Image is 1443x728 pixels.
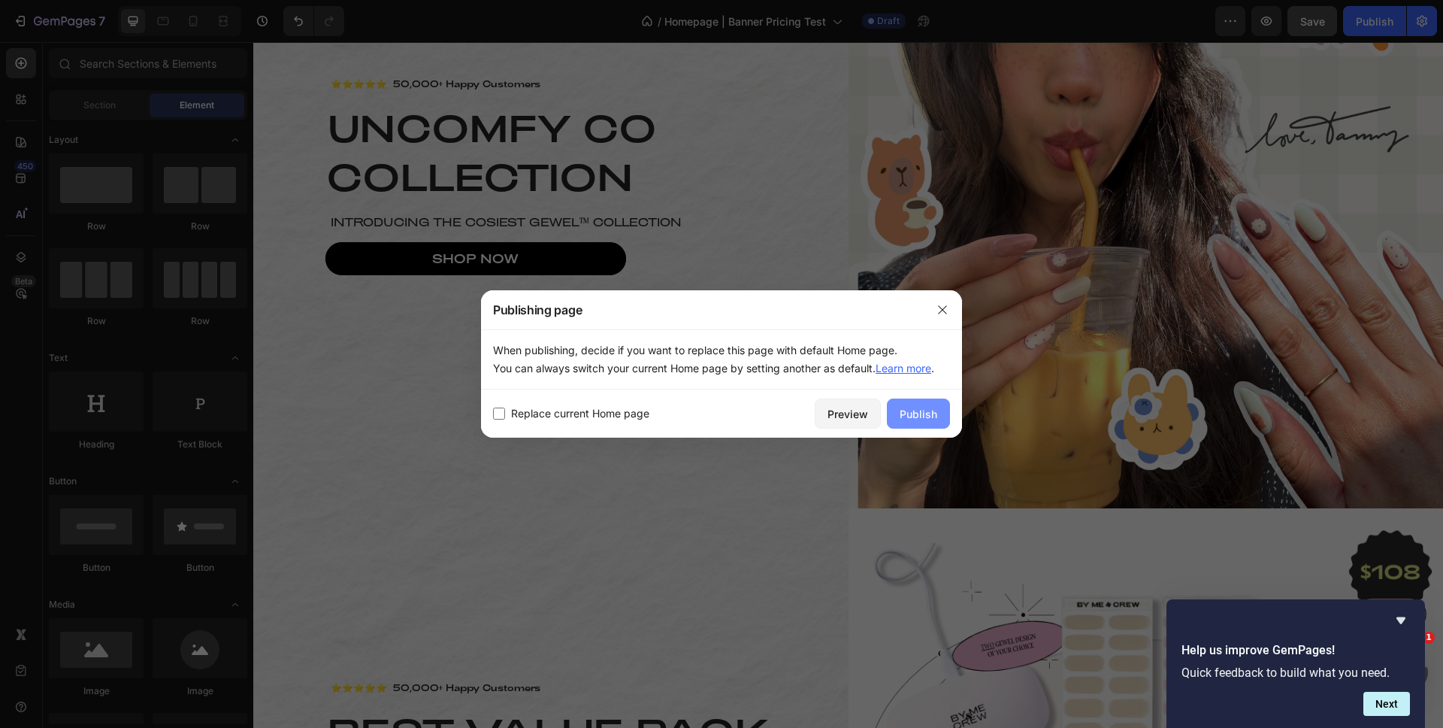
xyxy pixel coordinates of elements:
[72,200,373,234] a: shop now
[827,406,868,422] div: Preview
[1363,692,1410,716] button: Next question
[72,663,523,715] h2: BEST VALUE PACK
[481,290,923,329] div: Publishing page
[511,405,649,423] span: Replace current Home page
[1181,666,1410,680] p: Quick feedback to build what you need.
[77,35,518,48] p: ⭐⭐⭐⭐⭐ 50,000+ Happy Customers
[77,639,518,652] p: ⭐⭐⭐⭐⭐ 50,000+ Happy Customers
[1423,632,1435,644] span: 1
[887,399,950,429] button: Publish
[900,406,937,422] div: Publish
[493,341,950,378] p: When publishing, decide if you want to replace this page with default Home page. You can always s...
[1181,642,1410,660] h2: Help us improve GemPages!
[815,399,881,429] button: Preview
[179,209,265,225] p: shop now
[72,59,523,160] h2: UNCOMFY CO COLLECTION
[1181,611,1410,716] div: Help us improve GemPages!
[1392,611,1410,629] button: Hide survey
[876,362,931,375] a: Learn more
[77,171,518,189] p: Introducing the cosiest GEWEL™ collection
